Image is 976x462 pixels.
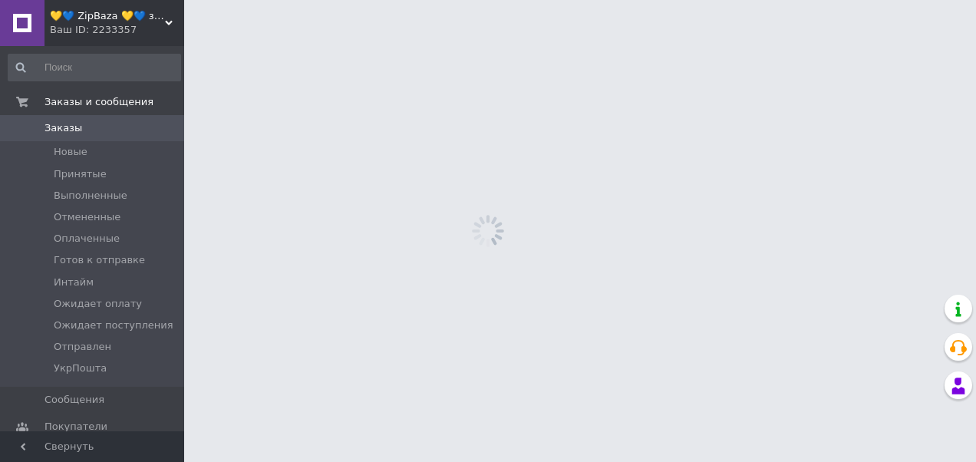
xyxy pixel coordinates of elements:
span: Принятые [54,167,107,181]
span: Заказы [45,121,82,135]
span: Покупатели [45,420,107,434]
span: УкрПошта [54,361,107,375]
span: Отмененные [54,210,120,224]
span: Ожидает оплату [54,297,142,311]
span: Выполненные [54,189,127,203]
input: Поиск [8,54,181,81]
div: Ваш ID: 2233357 [50,23,184,37]
span: Ожидает поступления [54,318,173,332]
span: Новые [54,145,87,159]
span: Заказы и сообщения [45,95,153,109]
span: 💛💙️ ZipBaza 💛💙️ запчасти для бытовой техники [50,9,165,23]
span: Готов к отправке [54,253,145,267]
span: Сообщения [45,393,104,407]
span: Отправлен [54,340,111,354]
span: Оплаченные [54,232,120,246]
span: Интайм [54,276,94,289]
